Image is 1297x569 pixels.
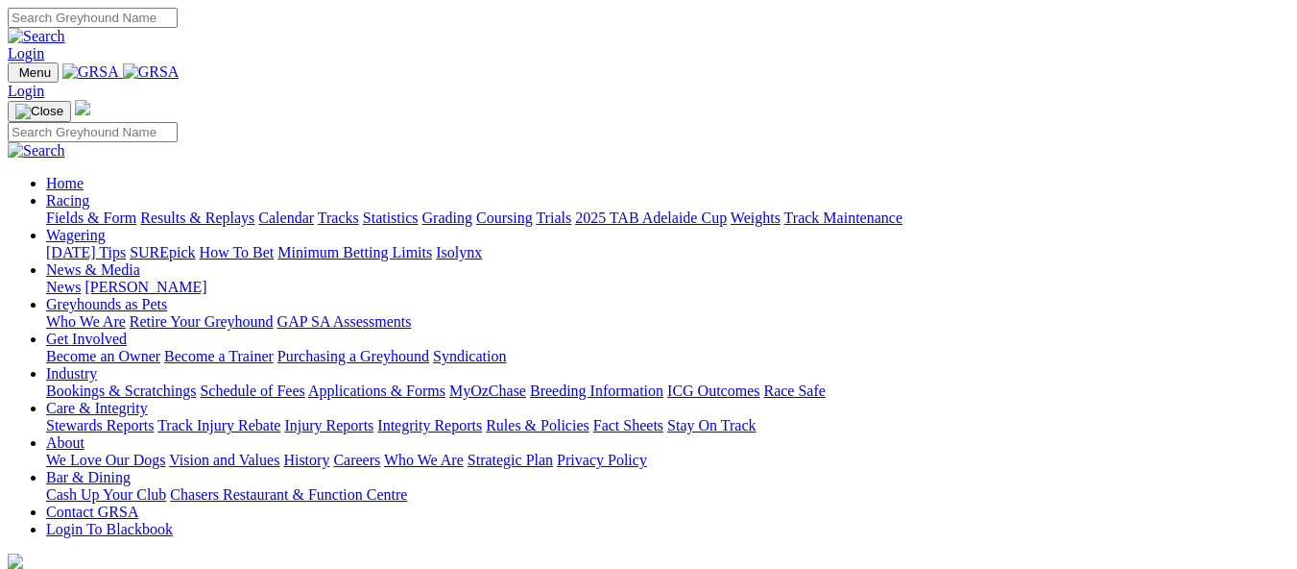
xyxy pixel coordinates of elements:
[283,452,329,468] a: History
[46,383,196,399] a: Bookings & Scratchings
[62,63,119,81] img: GRSA
[46,504,138,520] a: Contact GRSA
[15,104,63,119] img: Close
[46,210,1289,227] div: Racing
[46,313,1289,331] div: Greyhounds as Pets
[46,486,166,503] a: Cash Up Your Club
[731,210,781,226] a: Weights
[333,452,380,468] a: Careers
[46,296,167,312] a: Greyhounds as Pets
[763,383,825,399] a: Race Safe
[8,554,23,569] img: logo-grsa-white.png
[46,175,84,191] a: Home
[258,210,314,226] a: Calendar
[318,210,359,226] a: Tracks
[46,452,165,468] a: We Love Our Dogs
[433,348,506,364] a: Syndication
[46,348,1289,365] div: Get Involved
[46,192,89,209] a: Racing
[667,383,759,399] a: ICG Outcomes
[164,348,274,364] a: Become a Trainer
[384,452,464,468] a: Who We Are
[19,65,51,80] span: Menu
[46,486,1289,504] div: Bar & Dining
[8,83,44,99] a: Login
[46,331,127,347] a: Get Involved
[46,348,160,364] a: Become an Owner
[436,244,482,260] a: Isolynx
[84,279,206,295] a: [PERSON_NAME]
[46,365,97,382] a: Industry
[46,261,140,278] a: News & Media
[75,100,90,115] img: logo-grsa-white.png
[449,383,526,399] a: MyOzChase
[169,452,279,468] a: Vision and Values
[157,417,280,433] a: Track Injury Rebate
[476,210,533,226] a: Coursing
[377,417,482,433] a: Integrity Reports
[46,279,1289,296] div: News & Media
[200,244,275,260] a: How To Bet
[46,244,126,260] a: [DATE] Tips
[46,469,131,485] a: Bar & Dining
[784,210,902,226] a: Track Maintenance
[486,417,589,433] a: Rules & Policies
[277,244,432,260] a: Minimum Betting Limits
[667,417,756,433] a: Stay On Track
[575,210,727,226] a: 2025 TAB Adelaide Cup
[8,28,65,45] img: Search
[277,313,412,330] a: GAP SA Assessments
[8,8,178,28] input: Search
[46,210,136,226] a: Fields & Form
[46,400,148,416] a: Care & Integrity
[46,434,84,451] a: About
[8,101,71,122] button: Toggle navigation
[422,210,472,226] a: Grading
[130,313,274,330] a: Retire Your Greyhound
[284,417,373,433] a: Injury Reports
[46,417,154,433] a: Stewards Reports
[46,452,1289,469] div: About
[130,244,195,260] a: SUREpick
[46,383,1289,400] div: Industry
[8,45,44,62] a: Login
[170,486,407,503] a: Chasers Restaurant & Function Centre
[46,279,81,295] a: News
[536,210,571,226] a: Trials
[277,348,429,364] a: Purchasing a Greyhound
[8,122,178,142] input: Search
[593,417,663,433] a: Fact Sheets
[363,210,419,226] a: Statistics
[46,313,126,330] a: Who We Are
[123,63,180,81] img: GRSA
[46,417,1289,434] div: Care & Integrity
[46,227,106,243] a: Wagering
[200,383,304,399] a: Schedule of Fees
[8,62,59,83] button: Toggle navigation
[46,244,1289,261] div: Wagering
[530,383,663,399] a: Breeding Information
[8,142,65,160] img: Search
[140,210,254,226] a: Results & Replays
[308,383,445,399] a: Applications & Forms
[468,452,553,468] a: Strategic Plan
[557,452,647,468] a: Privacy Policy
[46,521,173,537] a: Login To Blackbook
